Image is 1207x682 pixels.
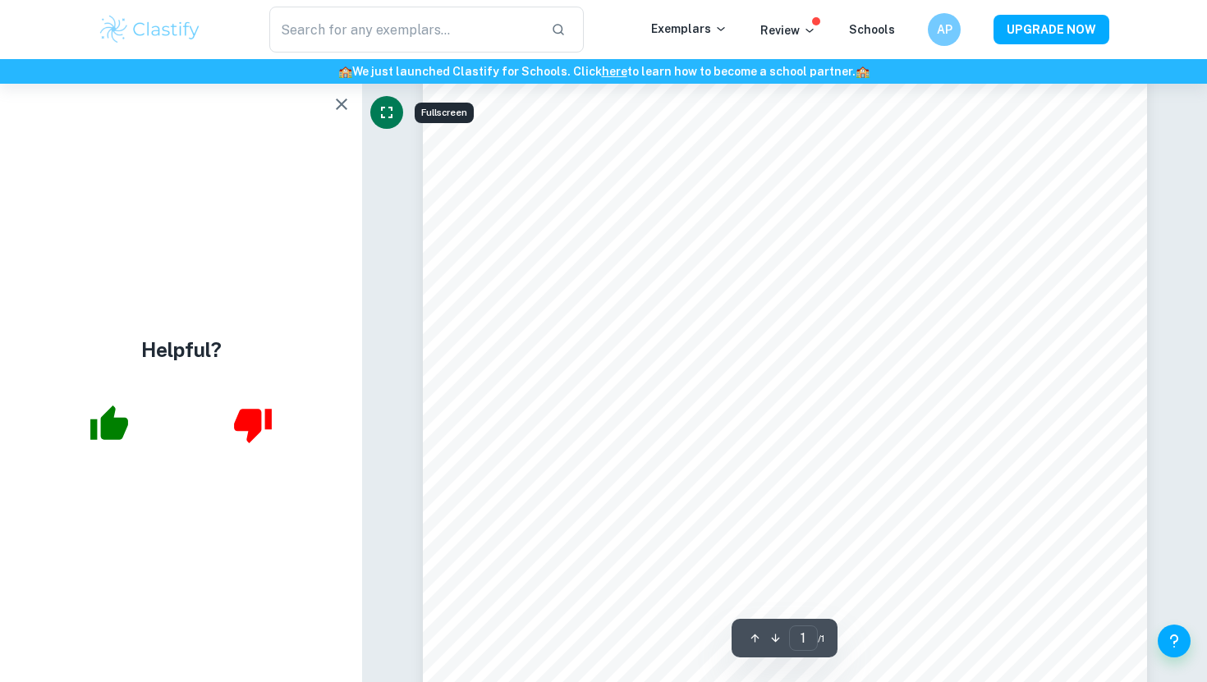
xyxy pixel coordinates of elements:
[98,13,202,46] img: Clastify logo
[1158,625,1191,657] button: Help and Feedback
[994,15,1109,44] button: UPGRADE NOW
[760,21,816,39] p: Review
[141,335,222,364] h4: Helpful?
[370,96,403,129] button: Fullscreen
[849,23,895,36] a: Schools
[602,65,627,78] a: here
[818,631,824,646] span: / 1
[856,65,870,78] span: 🏫
[415,103,474,123] div: Fullscreen
[3,62,1204,80] h6: We just launched Clastify for Schools. Click to learn how to become a school partner.
[651,20,727,38] p: Exemplars
[928,13,961,46] button: AP
[269,7,538,53] input: Search for any exemplars...
[935,21,954,39] h6: AP
[338,65,352,78] span: 🏫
